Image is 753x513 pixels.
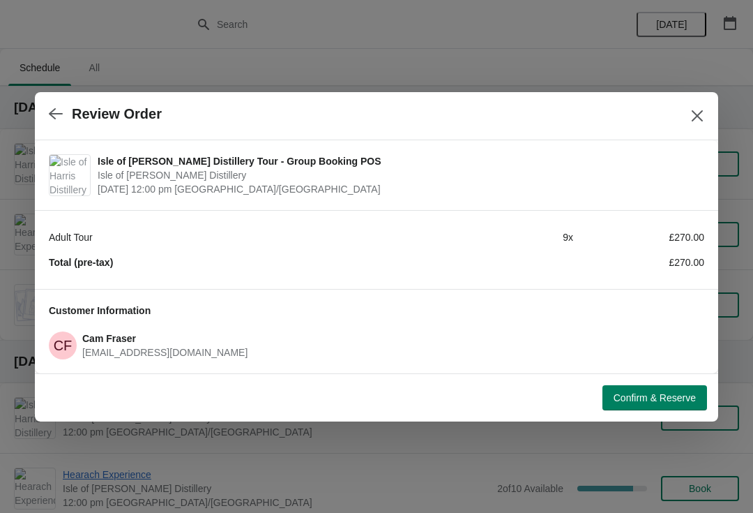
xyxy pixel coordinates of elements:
span: Isle of [PERSON_NAME] Distillery Tour - Group Booking POS [98,154,697,168]
span: Customer Information [49,305,151,316]
div: 9 x [442,230,573,244]
button: Confirm & Reserve [602,385,707,410]
button: Close [685,103,710,128]
span: Isle of [PERSON_NAME] Distillery [98,168,697,182]
div: Adult Tour [49,230,442,244]
span: Cam Fraser [82,333,136,344]
span: Confirm & Reserve [614,392,696,403]
img: Isle of Harris Distillery Tour - Group Booking POS | Isle of Harris Distillery | September 22 | 1... [50,155,90,195]
div: £270.00 [573,255,704,269]
text: CF [54,338,73,353]
h2: Review Order [72,106,162,122]
strong: Total (pre-tax) [49,257,113,268]
div: £270.00 [573,230,704,244]
span: [EMAIL_ADDRESS][DOMAIN_NAME] [82,347,248,358]
span: Cam [49,332,77,359]
span: [DATE] 12:00 pm [GEOGRAPHIC_DATA]/[GEOGRAPHIC_DATA] [98,182,697,196]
